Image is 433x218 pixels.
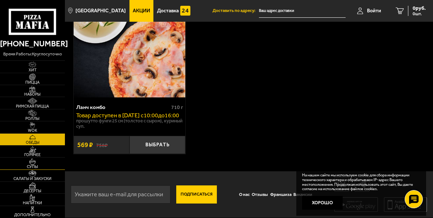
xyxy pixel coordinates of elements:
[180,6,190,16] img: 15daf4d41897b9f0e9f617042186c801.svg
[413,12,426,16] span: 0 шт.
[133,8,150,13] span: Акции
[176,185,217,204] button: Подписаться
[251,188,269,201] a: Отзывы
[141,112,179,119] span: c 10:00 до 16:00
[171,104,183,110] span: 710 г
[75,8,126,13] span: [GEOGRAPHIC_DATA]
[76,104,169,111] div: Ланч комбо
[117,112,141,119] span: в [DATE]
[129,136,185,154] button: Выбрать
[76,112,117,119] span: Товар доступен
[76,118,183,129] p: Прошутто Фунги 25 см (толстое с сыром), Куриный суп.
[302,196,343,209] button: Хорошо
[238,188,251,201] a: О нас
[259,4,346,18] input: Ваш адрес доставки
[413,6,426,11] span: 0 руб.
[96,142,108,148] s: 758 ₽
[302,173,416,192] p: На нашем сайте мы используем cookie для сбора информации технического характера и обрабатываем IP...
[71,185,170,204] input: Укажите ваш e-mail для рассылки
[367,8,381,13] span: Войти
[157,8,179,13] span: Доставка
[213,9,259,13] span: Доставить по адресу:
[269,188,293,201] a: Франшиза
[293,188,314,201] a: Вакансии
[77,142,93,148] span: 569 ₽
